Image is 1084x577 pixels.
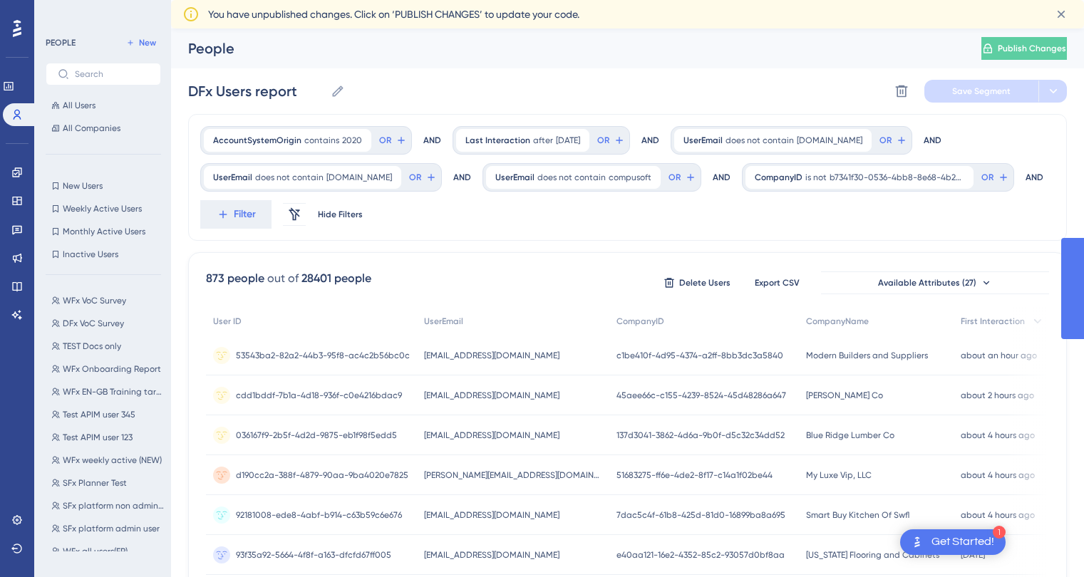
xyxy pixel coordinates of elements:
span: OR [879,135,892,146]
button: WFx VoC Survey [46,292,170,309]
button: OR [877,129,909,152]
span: 51683275-ff6e-4de2-8f17-c14a1f02be44 [616,469,773,481]
span: User ID [213,316,242,327]
span: Inactive Users [63,249,118,260]
span: Modern Builders and Suppliers [806,350,928,361]
div: PEOPLE [46,37,76,48]
span: Export CSV [755,277,800,288]
time: about 2 hours ago [961,390,1034,400]
span: Smart Buy Kitchen Of Swfl [806,509,909,521]
span: You have unpublished changes. Click on ‘PUBLISH CHANGES’ to update your code. [208,6,579,23]
input: Segment Name [188,81,325,101]
span: [PERSON_NAME][EMAIL_ADDRESS][DOMAIN_NAME] [424,469,602,481]
span: [DOMAIN_NAME] [326,172,392,183]
button: Monthly Active Users [46,223,161,240]
time: about an hour ago [961,350,1037,360]
span: OR [379,135,391,146]
button: SFx Planner Test [46,474,170,492]
span: TEST Docs only [63,341,121,352]
span: 7dac5c4f-61b8-425d-81d0-16899ba8a695 [616,509,785,521]
span: Test APIM user 345 [63,409,135,420]
span: SFx Planner Test [63,477,127,489]
img: launcher-image-alternative-text [909,534,926,551]
button: OR [595,129,626,152]
span: My Luxe Vip, LLC [806,469,872,481]
button: WFx weekly active (NEW) [46,452,170,469]
div: Get Started! [931,534,994,550]
button: TEST Docs only [46,338,170,355]
button: Test APIM user 123 [46,429,170,446]
button: Save Segment [924,80,1038,103]
span: c1be410f-4d95-4374-a2ff-8bb3dc3a5840 [616,350,783,361]
span: Filter [234,206,256,223]
span: CompanyID [616,316,664,327]
span: SFx platform non admin user [63,500,164,511]
span: UserEmail [213,172,252,183]
button: DFx VoC Survey [46,315,170,332]
span: All Companies [63,123,120,134]
span: CompanyID [755,172,802,183]
span: WFx weekly active (NEW) [63,454,162,466]
div: People [188,38,946,58]
span: Save Segment [952,85,1011,97]
input: Search [75,69,149,79]
button: WFx EN-GB Training target [46,383,170,400]
time: [DATE] [961,550,985,560]
time: about 4 hours ago [961,510,1035,520]
span: [EMAIL_ADDRESS][DOMAIN_NAME] [424,509,559,521]
span: [EMAIL_ADDRESS][DOMAIN_NAME] [424,549,559,561]
div: AND [423,126,441,155]
div: out of [267,270,299,287]
button: OR [979,166,1011,189]
span: Delete Users [679,277,731,288]
div: 28401 people [301,270,371,287]
time: about 4 hours ago [961,430,1035,440]
span: DFx VoC Survey [63,318,124,329]
div: AND [1026,163,1043,192]
span: is not [805,172,827,183]
button: WFx all users(FR) [46,543,170,560]
span: [EMAIL_ADDRESS][DOMAIN_NAME] [424,430,559,441]
span: [US_STATE] Flooring and Cabinets [806,549,939,561]
div: Open Get Started! checklist, remaining modules: 1 [900,529,1006,555]
span: WFx Onboarding Report [63,363,161,375]
div: AND [924,126,941,155]
button: OR [377,129,408,152]
span: WFx all users(FR) [63,546,128,557]
span: does not contain [255,172,324,183]
button: WFx Onboarding Report [46,360,170,378]
span: WFx VoC Survey [63,295,126,306]
button: Inactive Users [46,246,161,263]
span: compusoft [609,172,651,183]
iframe: UserGuiding AI Assistant Launcher [1024,521,1067,563]
div: 873 people [206,270,264,287]
span: after [533,135,553,146]
button: Filter [200,200,272,229]
button: Weekly Active Users [46,200,161,217]
span: Blue Ridge Lumber Co [806,430,894,441]
span: [DATE] [556,135,580,146]
span: [PERSON_NAME] Co [806,390,883,401]
span: All Users [63,100,96,111]
span: e40aa121-16e2-4352-85c2-93057d0bf8aa [616,549,785,561]
span: Available Attributes (27) [878,277,976,288]
span: d190cc2a-388f-4879-90aa-9ba4020e7825 [236,469,408,481]
span: Weekly Active Users [63,203,142,214]
span: OR [597,135,609,146]
span: UserEmail [495,172,535,183]
span: Monthly Active Users [63,226,145,237]
span: [EMAIL_ADDRESS][DOMAIN_NAME] [424,350,559,361]
span: CompanyName [806,316,869,327]
span: Publish Changes [998,43,1066,54]
div: AND [453,163,471,192]
span: OR [409,172,421,183]
span: contains [304,135,339,146]
span: 45aee66c-c155-4239-8524-45d48286a647 [616,390,786,401]
span: AccountSystemOrigin [213,135,301,146]
button: Publish Changes [981,37,1067,60]
button: Export CSV [741,271,812,294]
span: WFx EN-GB Training target [63,386,164,397]
span: [EMAIL_ADDRESS][DOMAIN_NAME] [424,390,559,401]
span: cdd1bddf-7b1a-4d18-936f-c0e4216bdac9 [236,390,402,401]
button: Test APIM user 345 [46,406,170,423]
